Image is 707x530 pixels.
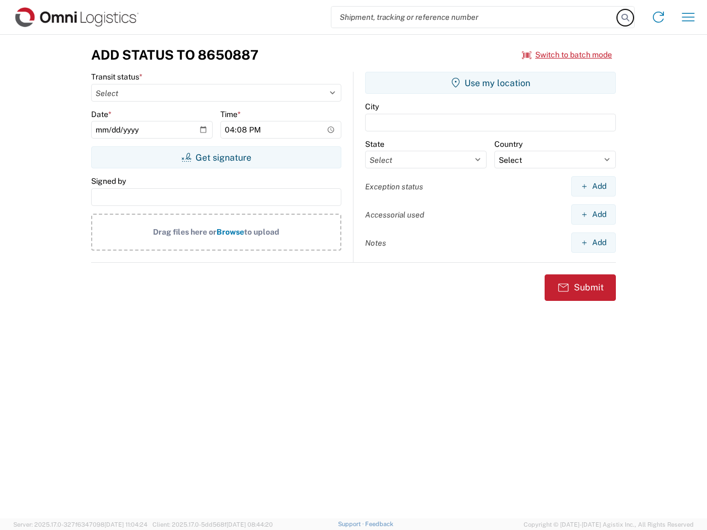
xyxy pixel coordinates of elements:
[365,102,379,112] label: City
[365,182,423,192] label: Exception status
[571,176,616,197] button: Add
[545,274,616,301] button: Submit
[522,46,612,64] button: Switch to batch mode
[365,139,384,149] label: State
[13,521,147,528] span: Server: 2025.17.0-327f6347098
[91,72,143,82] label: Transit status
[365,238,386,248] label: Notes
[91,47,258,63] h3: Add Status to 8650887
[91,146,341,168] button: Get signature
[244,227,279,236] span: to upload
[91,109,112,119] label: Date
[365,72,616,94] button: Use my location
[91,176,126,186] label: Signed by
[331,7,618,28] input: Shipment, tracking or reference number
[338,521,366,527] a: Support
[104,521,147,528] span: [DATE] 11:04:24
[494,139,523,149] label: Country
[365,521,393,527] a: Feedback
[226,521,273,528] span: [DATE] 08:44:20
[220,109,241,119] label: Time
[153,227,217,236] span: Drag files here or
[571,204,616,225] button: Add
[365,210,424,220] label: Accessorial used
[571,232,616,253] button: Add
[217,227,244,236] span: Browse
[524,520,694,529] span: Copyright © [DATE]-[DATE] Agistix Inc., All Rights Reserved
[152,521,273,528] span: Client: 2025.17.0-5dd568f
